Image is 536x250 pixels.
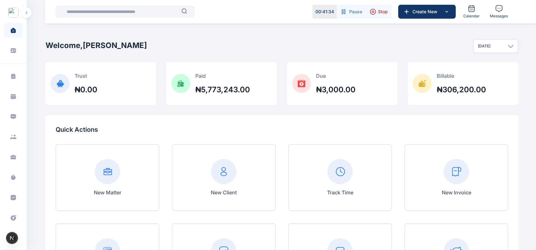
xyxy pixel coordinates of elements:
button: Pause [337,5,366,19]
span: Messages [490,14,508,19]
p: New Matter [94,189,121,196]
p: Track Time [327,189,353,196]
p: Trust [75,72,97,80]
p: Quick Actions [56,125,508,134]
h2: Welcome, [PERSON_NAME] [46,40,147,51]
span: Create New [410,9,443,15]
button: Stop [366,5,392,19]
p: 00 : 41 : 34 [315,9,334,15]
p: New Invoice [442,189,471,196]
h2: ₦3,000.00 [316,85,356,95]
span: Stop [378,9,388,15]
button: Create New [398,5,456,19]
p: New Client [211,189,237,196]
h2: ₦5,773,243.00 [195,85,250,95]
span: Pause [349,9,362,15]
h2: ₦0.00 [75,85,97,95]
span: Calendar [463,14,480,19]
a: Messages [487,2,510,21]
p: Billable [437,72,486,80]
p: Paid [195,72,250,80]
p: [DATE] [478,44,490,49]
a: Calendar [461,2,482,21]
p: Due [316,72,356,80]
h2: ₦306,200.00 [437,85,486,95]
